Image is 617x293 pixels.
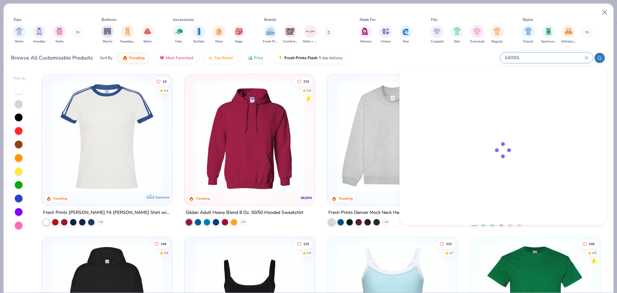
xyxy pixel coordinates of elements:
[100,55,112,61] div: Sort By
[403,39,409,44] span: Men
[454,39,460,44] span: Slim
[129,55,145,60] span: Trending
[382,28,389,35] img: Unisex Image
[523,17,533,23] div: Styles
[303,25,318,44] div: filter for Bella + Canvas
[265,27,275,36] img: Fresh Prints Image
[491,25,504,44] div: filter for Regular
[431,25,443,44] div: filter for Cropped
[11,54,93,62] div: Browse All Customizable Products
[541,25,556,44] button: filter button
[470,25,484,44] div: filter for Oversized
[294,239,312,248] button: Like
[399,25,412,44] button: filter button
[118,52,149,63] button: Trending
[175,28,183,35] img: Hats Image
[241,220,246,224] span: + 37
[359,25,372,44] button: filter button
[98,220,103,224] span: + 15
[53,25,66,44] button: filter button
[303,80,309,83] span: 215
[306,27,315,36] img: Bella + Canvas Image
[541,39,556,44] span: Sportswear
[402,28,409,35] img: Men Image
[307,88,311,93] div: 4.8
[522,25,535,44] button: filter button
[284,55,317,60] span: Fresh Prints Flash
[161,242,167,245] span: 240
[263,25,278,44] div: filter for Fresh Prints
[303,25,318,44] button: filter button
[451,25,463,44] button: filter button
[215,28,222,35] img: Totes Image
[214,55,233,60] span: Top Rated
[141,25,154,44] button: filter button
[565,28,572,35] img: Athleisure Image
[166,55,193,60] span: Most Favorited
[159,55,165,60] img: most_fav.gif
[283,25,298,44] div: filter for Comfort Colors
[243,52,268,63] button: Price
[192,25,205,44] button: filter button
[151,239,170,248] button: Like
[33,25,46,44] div: filter for Hoodies
[55,39,64,44] span: Tanks
[491,25,504,44] button: filter button
[102,17,116,23] div: Bottoms
[191,81,308,192] img: 01756b78-01f6-4cc6-8d8a-3c30c1a0c8ac
[13,17,22,23] div: Tops
[449,251,454,255] div: 4.7
[233,25,246,44] div: filter for Bags
[124,28,131,35] img: Sweatpants Image
[56,28,63,35] img: Tanks Image
[592,251,596,255] div: 4.8
[579,239,598,248] button: Like
[13,25,26,44] div: filter for Shirts
[263,39,278,44] span: Fresh Prints
[446,242,452,245] span: 233
[453,28,461,35] img: Slim Image
[120,39,135,44] span: Sweatpants
[13,76,26,81] div: Filter By
[172,25,185,44] button: filter button
[285,27,295,36] img: Comfort Colors Image
[525,28,532,35] img: Classic Image
[451,25,463,44] div: filter for Slim
[235,28,242,35] img: Bags Image
[173,17,194,23] div: Accessories
[104,28,111,35] img: Shorts Image
[153,77,170,86] button: Like
[294,77,312,86] button: Like
[172,25,185,44] div: filter for Hats
[399,25,412,44] div: filter for Men
[192,25,205,44] div: filter for Bottles
[319,54,343,62] span: 5 day delivery
[155,52,198,63] button: Most Favorited
[561,39,576,44] span: Athleisure
[328,209,443,217] div: Fresh Prints Denver Mock Neck Heavyweight Sweatshirt
[33,25,46,44] button: filter button
[431,17,437,23] div: Fits
[103,39,112,44] span: Shorts
[360,39,371,44] span: Women
[33,39,45,44] span: Hoodies
[212,25,225,44] button: filter button
[431,39,443,44] span: Cropped
[334,81,451,192] img: f5d85501-0dbb-4ee4-b115-c08fa3845d83
[523,39,533,44] span: Classic
[436,239,455,248] button: Like
[212,25,225,44] div: filter for Totes
[433,28,441,35] img: Cropped Image
[156,195,169,199] span: Exclusive
[283,25,298,44] button: filter button
[379,25,392,44] div: filter for Unisex
[283,39,298,44] span: Comfort Colors
[122,55,128,60] img: trending.gif
[141,25,154,44] div: filter for Skirts
[491,39,503,44] span: Regular
[193,39,204,44] span: Bottles
[308,81,426,192] img: a164e800-7022-4571-a324-30c76f641635
[470,25,484,44] button: filter button
[195,28,202,35] img: Bottles Image
[235,39,243,44] span: Bags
